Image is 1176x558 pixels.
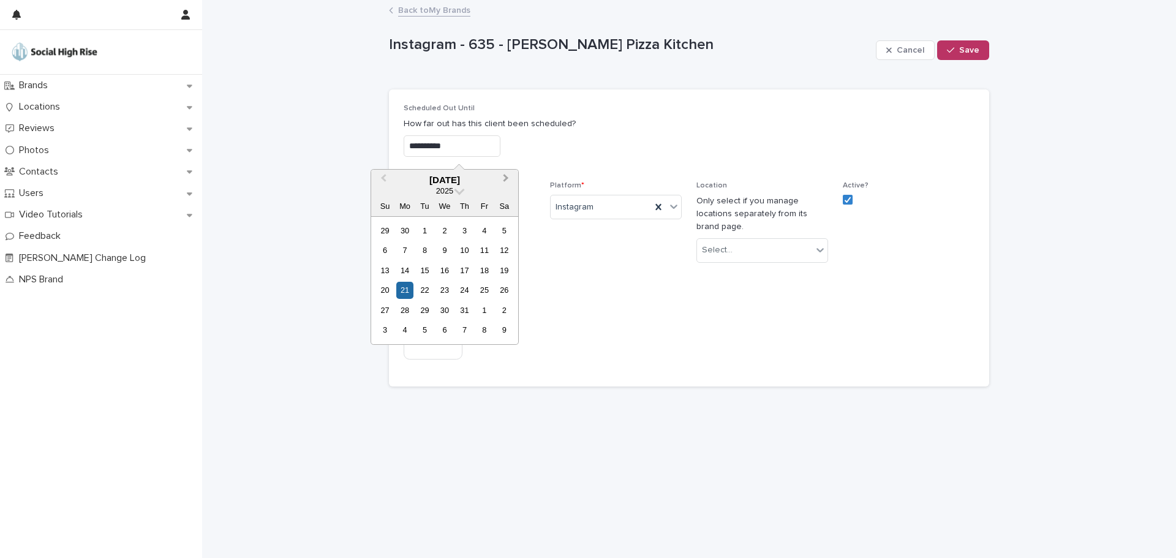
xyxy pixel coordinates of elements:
div: Choose Tuesday, July 22nd, 2025 [417,282,433,298]
p: How far out has this client been scheduled? [404,118,974,130]
button: Cancel [876,40,935,60]
div: Choose Thursday, July 3rd, 2025 [456,222,473,239]
div: Choose Wednesday, July 16th, 2025 [436,262,453,279]
span: Platform [550,182,584,189]
div: We [436,198,453,214]
div: Choose Thursday, July 17th, 2025 [456,262,473,279]
div: Choose Friday, July 4th, 2025 [476,222,492,239]
p: NPS Brand [14,274,73,285]
div: Choose Saturday, August 9th, 2025 [496,322,513,338]
div: [DATE] [371,175,518,186]
div: Choose Saturday, July 19th, 2025 [496,262,513,279]
div: Choose Thursday, July 10th, 2025 [456,242,473,258]
div: Choose Monday, July 14th, 2025 [396,262,413,279]
div: Choose Wednesday, July 2nd, 2025 [436,222,453,239]
p: Contacts [14,166,68,178]
p: Photos [14,145,59,156]
p: Brands [14,80,58,91]
div: Choose Friday, August 8th, 2025 [476,322,492,338]
div: Th [456,198,473,214]
div: Choose Monday, August 4th, 2025 [396,322,413,338]
span: Location [696,182,727,189]
div: Fr [476,198,492,214]
div: Choose Monday, July 28th, 2025 [396,302,413,319]
span: 2025 [436,186,453,195]
p: [PERSON_NAME] Change Log [14,252,156,264]
div: Choose Saturday, August 2nd, 2025 [496,302,513,319]
p: Instagram - 635 - [PERSON_NAME] Pizza Kitchen [389,36,871,54]
div: Choose Monday, July 7th, 2025 [396,242,413,258]
p: Video Tutorials [14,209,92,221]
div: Choose Saturday, July 26th, 2025 [496,282,513,298]
div: Choose Monday, June 30th, 2025 [396,222,413,239]
div: Tu [417,198,433,214]
div: Choose Sunday, August 3rd, 2025 [377,322,393,338]
div: Choose Friday, July 18th, 2025 [476,262,492,279]
div: Choose Tuesday, July 15th, 2025 [417,262,433,279]
p: Reviews [14,123,64,134]
span: Scheduled Out Until [404,105,475,112]
div: Choose Tuesday, July 29th, 2025 [417,302,433,319]
div: Choose Wednesday, August 6th, 2025 [436,322,453,338]
div: Choose Thursday, July 31st, 2025 [456,302,473,319]
span: Instagram [556,201,594,214]
span: Save [959,46,979,55]
div: Choose Friday, August 1st, 2025 [476,302,492,319]
div: Choose Friday, July 25th, 2025 [476,282,492,298]
div: Choose Tuesday, July 8th, 2025 [417,242,433,258]
button: Next Month [497,171,517,190]
div: Choose Wednesday, July 30th, 2025 [436,302,453,319]
div: Mo [396,198,413,214]
p: Locations [14,101,70,113]
div: Choose Sunday, July 13th, 2025 [377,262,393,279]
img: o5DnuTxEQV6sW9jFYBBf [10,40,99,64]
div: Choose Sunday, June 29th, 2025 [377,222,393,239]
span: Active? [843,182,869,189]
div: Choose Sunday, July 27th, 2025 [377,302,393,319]
p: Only select if you manage locations separately from its brand page. [696,195,828,233]
div: Choose Wednesday, July 9th, 2025 [436,242,453,258]
p: Users [14,187,53,199]
div: Choose Thursday, August 7th, 2025 [456,322,473,338]
div: Choose Saturday, July 5th, 2025 [496,222,513,239]
div: Choose Wednesday, July 23rd, 2025 [436,282,453,298]
div: Choose Tuesday, July 1st, 2025 [417,222,433,239]
span: Cancel [897,46,924,55]
div: Select... [702,244,733,257]
div: Choose Friday, July 11th, 2025 [476,242,492,258]
div: Choose Sunday, July 6th, 2025 [377,242,393,258]
button: Previous Month [372,171,392,190]
div: Choose Tuesday, August 5th, 2025 [417,322,433,338]
div: Choose Sunday, July 20th, 2025 [377,282,393,298]
p: Feedback [14,230,70,242]
div: Choose Monday, July 21st, 2025 [396,282,413,298]
a: Back toMy Brands [398,2,470,17]
div: month 2025-07 [375,221,514,340]
button: Save [937,40,989,60]
div: Sa [496,198,513,214]
div: Choose Thursday, July 24th, 2025 [456,282,473,298]
div: Choose Saturday, July 12th, 2025 [496,242,513,258]
div: Su [377,198,393,214]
